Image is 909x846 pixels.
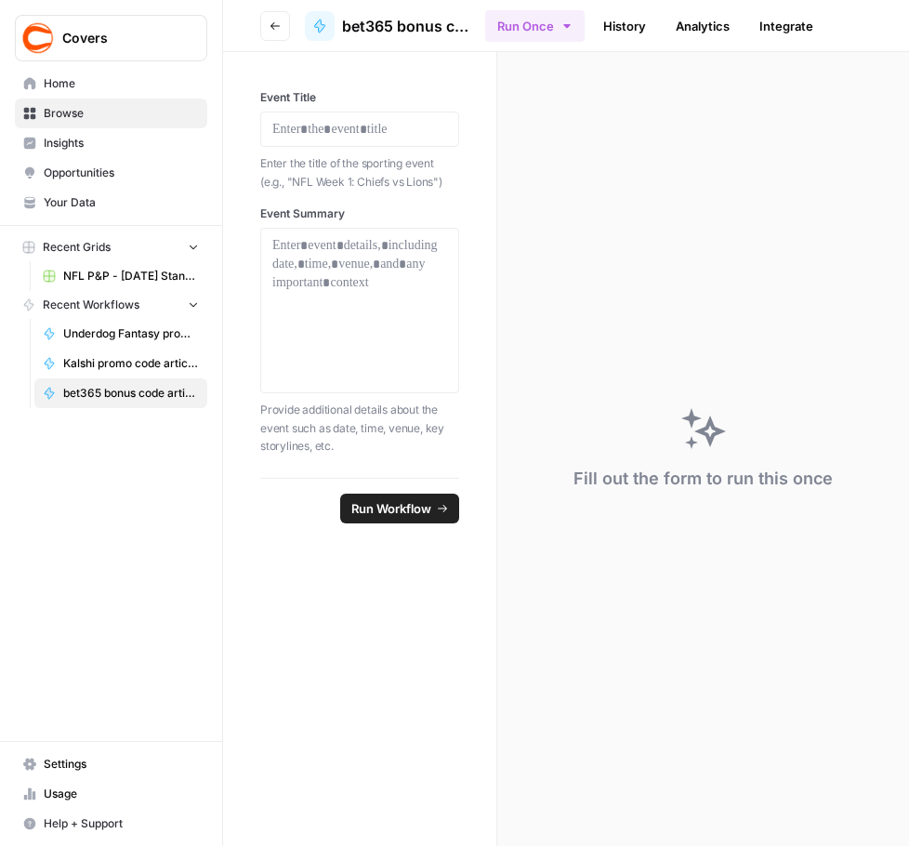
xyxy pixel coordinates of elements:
a: Analytics [665,11,741,41]
span: Browse [44,105,199,122]
button: Run Once [485,10,585,42]
span: Run Workflow [351,499,431,518]
span: Insights [44,135,199,152]
button: Workspace: Covers [15,15,207,61]
button: Recent Workflows [15,291,207,319]
img: Covers Logo [21,21,55,55]
span: Kalshi promo code articles [63,355,199,372]
span: Help + Support [44,815,199,832]
span: Usage [44,786,199,802]
span: Recent Grids [43,239,111,256]
button: Run Workflow [340,494,459,523]
button: Help + Support [15,809,207,839]
p: Provide additional details about the event such as date, time, venue, key storylines, etc. [260,401,459,456]
span: bet365 bonus code articles [63,385,199,402]
a: Your Data [15,188,207,218]
a: Underdog Fantasy promo code articles [34,319,207,349]
span: Opportunities [44,165,199,181]
p: Enter the title of the sporting event (e.g., "NFL Week 1: Chiefs vs Lions") [260,154,459,191]
a: bet365 bonus code articles [34,378,207,408]
a: NFL P&P - [DATE] Standard (Production) Grid (1) [34,261,207,291]
span: Your Data [44,194,199,211]
a: History [592,11,657,41]
a: Kalshi promo code articles [34,349,207,378]
a: Usage [15,779,207,809]
span: Recent Workflows [43,297,139,313]
a: Integrate [748,11,824,41]
span: Settings [44,756,199,773]
a: Opportunities [15,158,207,188]
label: Event Title [260,89,459,106]
label: Event Summary [260,205,459,222]
a: Insights [15,128,207,158]
a: bet365 bonus code articles [305,11,470,41]
span: Underdog Fantasy promo code articles [63,325,199,342]
a: Home [15,69,207,99]
span: bet365 bonus code articles [342,15,470,37]
span: NFL P&P - [DATE] Standard (Production) Grid (1) [63,268,199,284]
a: Settings [15,749,207,779]
div: Fill out the form to run this once [573,466,833,492]
button: Recent Grids [15,233,207,261]
span: Covers [62,29,175,47]
a: Browse [15,99,207,128]
span: Home [44,75,199,92]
